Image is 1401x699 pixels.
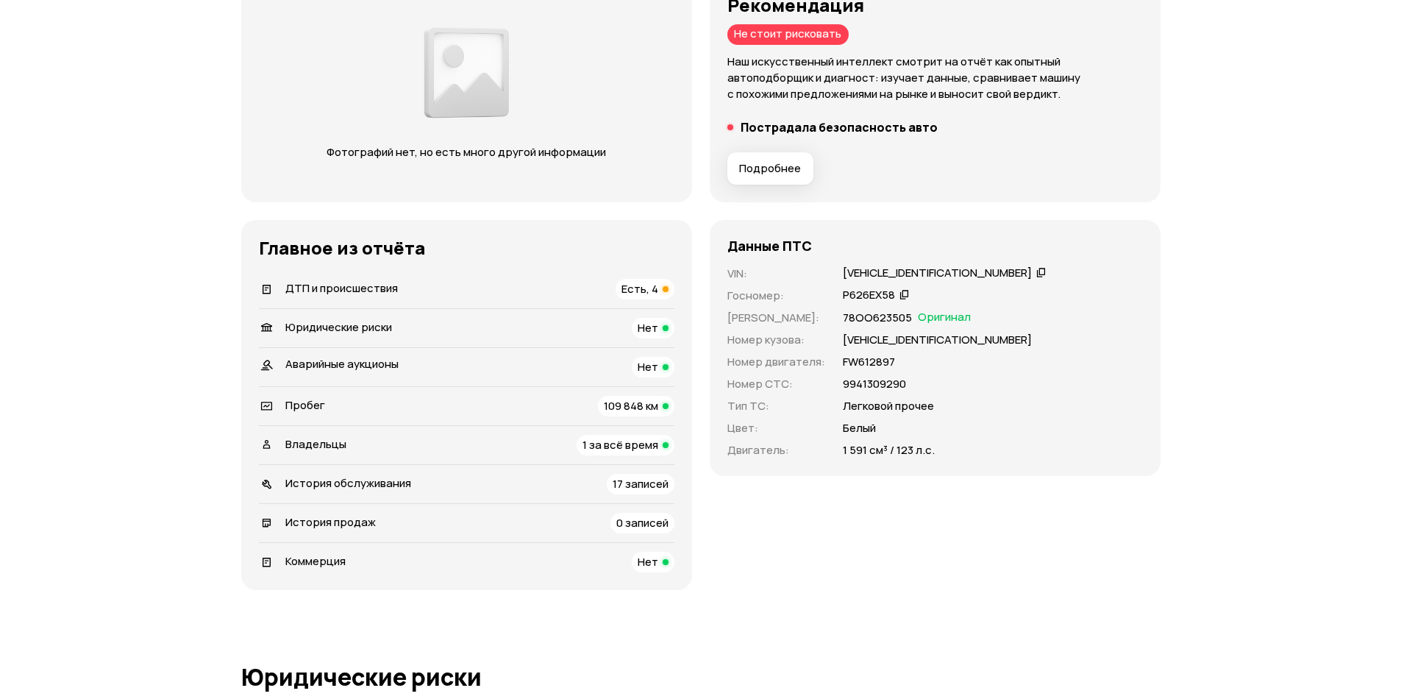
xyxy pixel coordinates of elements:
span: Аварийные аукционы [285,356,399,372]
div: Не стоит рисковать [727,24,849,45]
p: [VEHICLE_IDENTIFICATION_NUMBER] [843,332,1032,348]
p: 9941309290 [843,376,906,392]
span: Оригинал [918,310,971,326]
div: [VEHICLE_IDENTIFICATION_NUMBER] [843,266,1032,281]
p: Фотографий нет, но есть много другой информации [313,144,621,160]
span: Юридические риски [285,319,392,335]
p: [PERSON_NAME] : [727,310,825,326]
span: История обслуживания [285,475,411,491]
h1: Юридические риски [241,664,1161,690]
p: Наш искусственный интеллект смотрит на отчёт как опытный автоподборщик и диагност: изучает данные... [727,54,1143,102]
span: 17 записей [613,476,669,492]
p: Двигатель : [727,442,825,458]
span: ДТП и происшествия [285,280,398,296]
div: Р626ЕХ58 [843,288,895,303]
span: История продаж [285,514,376,530]
span: 1 за всё время [582,437,658,453]
p: Номер двигателя : [727,354,825,370]
h4: Данные ПТС [727,238,812,254]
span: Нет [638,554,658,570]
p: Белый [843,420,876,436]
img: d89e54fb62fcf1f0.png [420,19,513,127]
p: Номер кузова : [727,332,825,348]
span: Пробег [285,397,325,413]
span: Коммерция [285,553,346,569]
p: VIN : [727,266,825,282]
p: 1 591 см³ / 123 л.с. [843,442,935,458]
span: Подробнее [739,161,801,176]
h5: Пострадала безопасность авто [741,120,938,135]
span: 109 848 км [604,398,658,414]
p: Госномер : [727,288,825,304]
p: Номер СТС : [727,376,825,392]
span: Нет [638,320,658,336]
span: 0 записей [616,515,669,531]
span: Нет [638,359,658,375]
span: Есть, 4 [621,281,658,297]
p: Легковой прочее [843,398,934,414]
p: 78ОО623505 [843,310,912,326]
button: Подробнее [727,152,813,185]
p: Цвет : [727,420,825,436]
span: Владельцы [285,436,346,452]
p: FW612897 [843,354,895,370]
p: Тип ТС : [727,398,825,414]
h3: Главное из отчёта [259,238,674,258]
